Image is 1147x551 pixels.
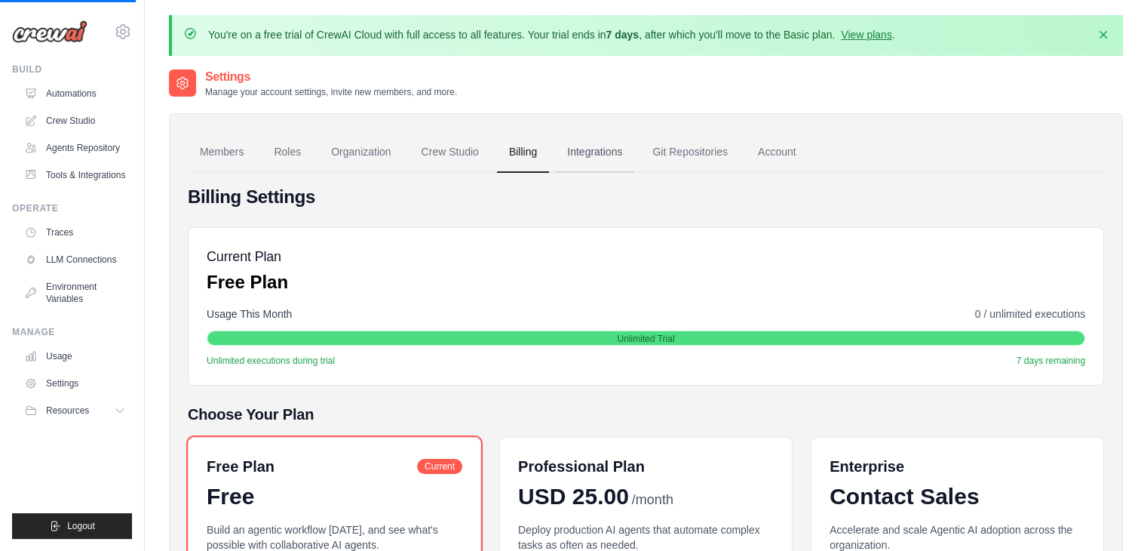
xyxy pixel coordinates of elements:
[18,275,132,311] a: Environment Variables
[417,459,462,474] span: Current
[518,483,629,510] span: USD 25.00
[262,132,313,173] a: Roles
[830,456,1085,477] h6: Enterprise
[18,220,132,245] a: Traces
[1017,355,1085,367] span: 7 days remaining
[841,29,891,41] a: View plans
[18,82,132,106] a: Automations
[975,306,1085,322] span: 0 / unlimited executions
[188,132,256,173] a: Members
[12,63,132,75] div: Build
[830,483,1085,510] div: Contact Sales
[518,456,645,477] h6: Professional Plan
[18,371,132,396] a: Settings
[555,132,634,173] a: Integrations
[18,109,132,133] a: Crew Studio
[207,456,274,477] h6: Free Plan
[205,86,457,98] p: Manage your account settings, invite new members, and more.
[12,513,132,539] button: Logout
[640,132,740,173] a: Git Repositories
[1072,479,1147,551] iframe: Chat Widget
[208,27,895,42] p: You're on a free trial of CrewAI Cloud with full access to all features. Your trial ends in , aft...
[12,202,132,214] div: Operate
[18,399,132,423] button: Resources
[746,132,808,173] a: Account
[207,483,462,510] div: Free
[18,248,132,272] a: LLM Connections
[617,333,674,345] span: Unlimited Trial
[497,132,549,173] a: Billing
[207,270,288,294] p: Free Plan
[207,246,288,267] h5: Current Plan
[46,405,89,417] span: Resources
[205,68,457,86] h2: Settings
[188,404,1104,425] h5: Choose Your Plan
[188,185,1104,209] h4: Billing Settings
[207,306,292,322] span: Usage This Month
[18,344,132,368] a: Usage
[207,355,335,367] span: Unlimited executions during trial
[632,490,673,510] span: /month
[319,132,403,173] a: Organization
[12,20,87,43] img: Logo
[18,163,132,187] a: Tools & Integrations
[18,136,132,160] a: Agents Repository
[409,132,491,173] a: Crew Studio
[606,29,639,41] strong: 7 days
[12,326,132,338] div: Manage
[67,520,95,532] span: Logout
